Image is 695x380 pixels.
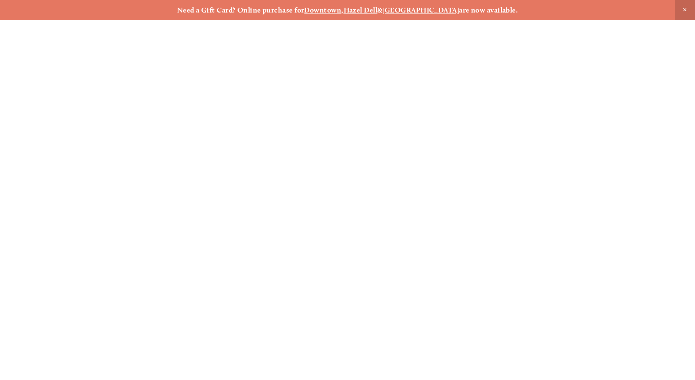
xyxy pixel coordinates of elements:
[377,6,382,14] strong: &
[344,6,378,14] a: Hazel Dell
[304,6,341,14] a: Downtown
[341,6,343,14] strong: ,
[459,6,518,14] strong: are now available.
[382,6,459,14] a: [GEOGRAPHIC_DATA]
[177,6,305,14] strong: Need a Gift Card? Online purchase for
